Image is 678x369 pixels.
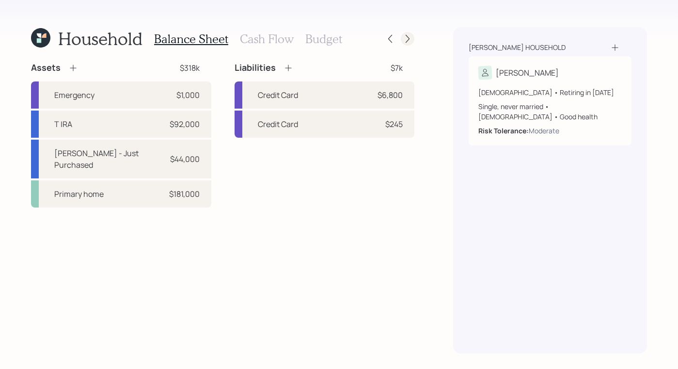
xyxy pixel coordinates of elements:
b: Risk Tolerance: [478,126,529,135]
div: Single, never married • [DEMOGRAPHIC_DATA] • Good health [478,101,622,122]
h3: Balance Sheet [154,32,228,46]
h3: Cash Flow [240,32,294,46]
div: Emergency [54,89,95,101]
div: $318k [180,62,200,74]
div: $6,800 [378,89,403,101]
div: Primary home [54,188,104,200]
div: $1,000 [176,89,200,101]
div: T IRA [54,118,72,130]
h3: Budget [305,32,342,46]
div: $181,000 [169,188,200,200]
div: $7k [391,62,403,74]
div: Credit Card [258,118,298,130]
div: [DEMOGRAPHIC_DATA] • Retiring in [DATE] [478,87,622,97]
h4: Liabilities [235,63,276,73]
div: $245 [385,118,403,130]
div: Credit Card [258,89,298,101]
div: $92,000 [170,118,200,130]
h1: Household [58,28,142,49]
div: [PERSON_NAME] household [469,43,566,52]
div: $44,000 [170,153,200,165]
div: Moderate [529,126,559,136]
div: [PERSON_NAME] [496,67,559,79]
h4: Assets [31,63,61,73]
div: [PERSON_NAME] - Just Purchased [54,147,163,171]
